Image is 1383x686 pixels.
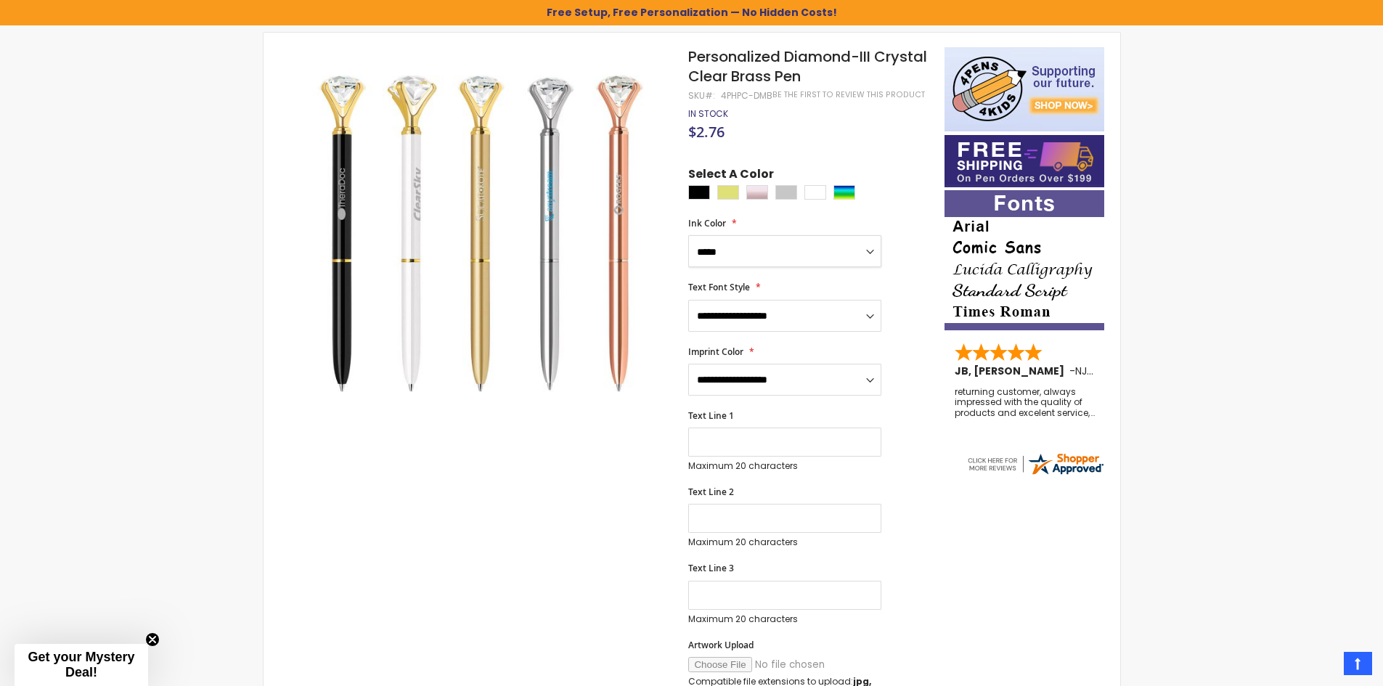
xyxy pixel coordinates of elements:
div: Black [688,185,710,200]
span: Text Line 1 [688,409,734,422]
img: 4pens.com widget logo [966,451,1105,477]
div: Gold [717,185,739,200]
span: Text Line 3 [688,562,734,574]
span: Personalized Diamond-III Crystal Clear Brass Pen [688,46,927,86]
span: Text Line 2 [688,486,734,498]
div: 4PHPC-DMB [721,90,772,102]
img: 4pens 4 kids [945,47,1104,131]
span: In stock [688,107,728,120]
div: Assorted [833,185,855,200]
div: Silver [775,185,797,200]
iframe: Google Customer Reviews [1263,647,1383,686]
p: Maximum 20 characters [688,613,881,625]
a: 4pens.com certificate URL [966,467,1105,480]
img: Personalized Diamond-III Crystal Clear Brass Pen [293,46,669,422]
span: Select A Color [688,166,774,186]
span: NJ [1075,364,1093,378]
img: Free shipping on orders over $199 [945,135,1104,187]
div: White [804,185,826,200]
p: Maximum 20 characters [688,460,881,472]
a: Be the first to review this product [772,89,925,100]
img: font-personalization-examples [945,190,1104,330]
span: Text Font Style [688,281,750,293]
button: Close teaser [145,632,160,647]
div: Rose Gold [746,185,768,200]
span: Get your Mystery Deal! [28,650,134,679]
div: Get your Mystery Deal!Close teaser [15,644,148,686]
div: returning customer, always impressed with the quality of products and excelent service, will retu... [955,387,1096,418]
p: Maximum 20 characters [688,536,881,548]
strong: SKU [688,89,715,102]
span: - , [1069,364,1196,378]
span: Ink Color [688,217,726,229]
div: Availability [688,108,728,120]
span: Artwork Upload [688,639,754,651]
span: Imprint Color [688,346,743,358]
span: $2.76 [688,122,725,142]
span: JB, [PERSON_NAME] [955,364,1069,378]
